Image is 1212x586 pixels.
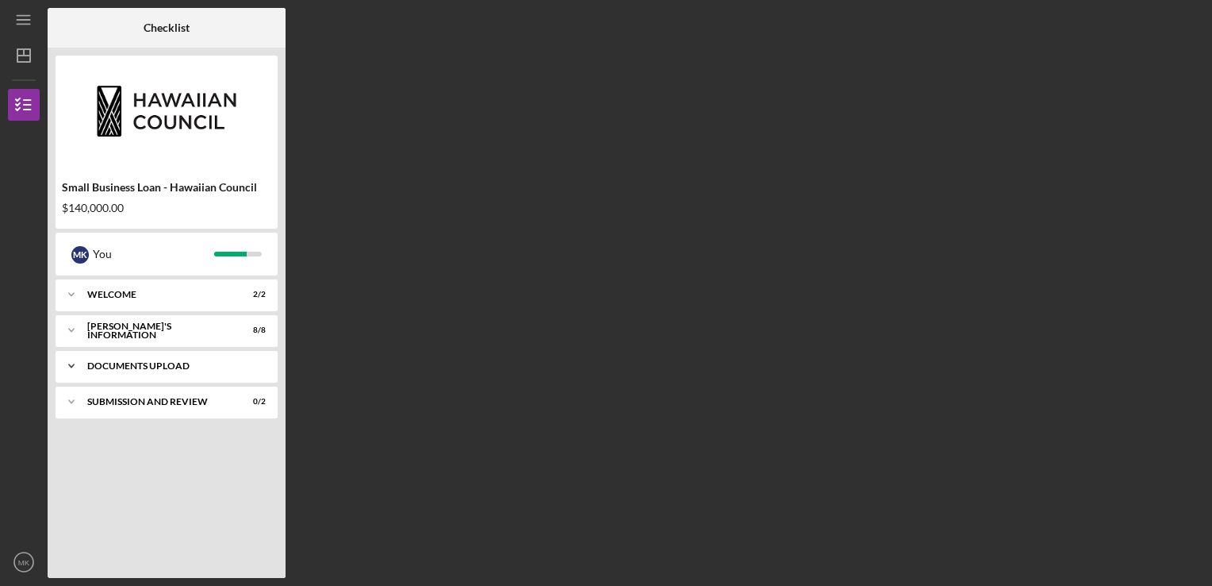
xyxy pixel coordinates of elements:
div: $140,000.00 [62,202,271,214]
text: MK [18,558,30,567]
div: Small Business Loan - Hawaiian Council [62,181,271,194]
div: You [93,241,214,268]
div: 8 / 8 [237,326,266,335]
div: DOCUMENTS UPLOAD [87,361,258,371]
div: 0 / 2 [237,397,266,407]
div: M K [71,246,89,264]
div: [PERSON_NAME]'S INFORMATION [87,322,226,340]
div: SUBMISSION AND REVIEW [87,397,226,407]
b: Checklist [144,21,190,34]
div: 2 / 2 [237,290,266,299]
button: MK [8,546,40,578]
img: Product logo [56,64,278,159]
div: WELCOME [87,290,226,299]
